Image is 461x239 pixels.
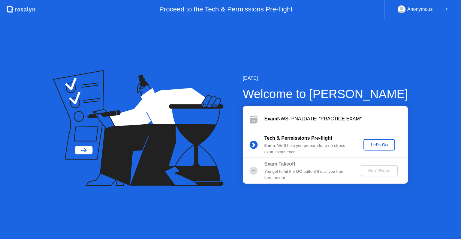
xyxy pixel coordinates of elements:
div: You get to hit the GO button! It’s all you from here on out [264,169,351,181]
div: [DATE] [243,75,408,82]
div: NWS- PNA [DATE] *PRACTICE EXAM* [264,115,408,123]
button: Let's Go [363,139,395,151]
div: Welcome to [PERSON_NAME] [243,85,408,103]
div: Let's Go [366,142,393,147]
div: Anonymous [407,5,433,13]
div: Start Exam [363,168,395,173]
div: ▼ [445,5,448,13]
button: Start Exam [361,165,398,176]
div: : We’ll help you prepare for a no-stress exam experience [264,143,351,155]
b: Tech & Permissions Pre-flight [264,135,332,141]
b: 5 min [264,143,275,148]
b: Exam Takeoff [264,161,295,166]
b: Exam [264,116,277,121]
